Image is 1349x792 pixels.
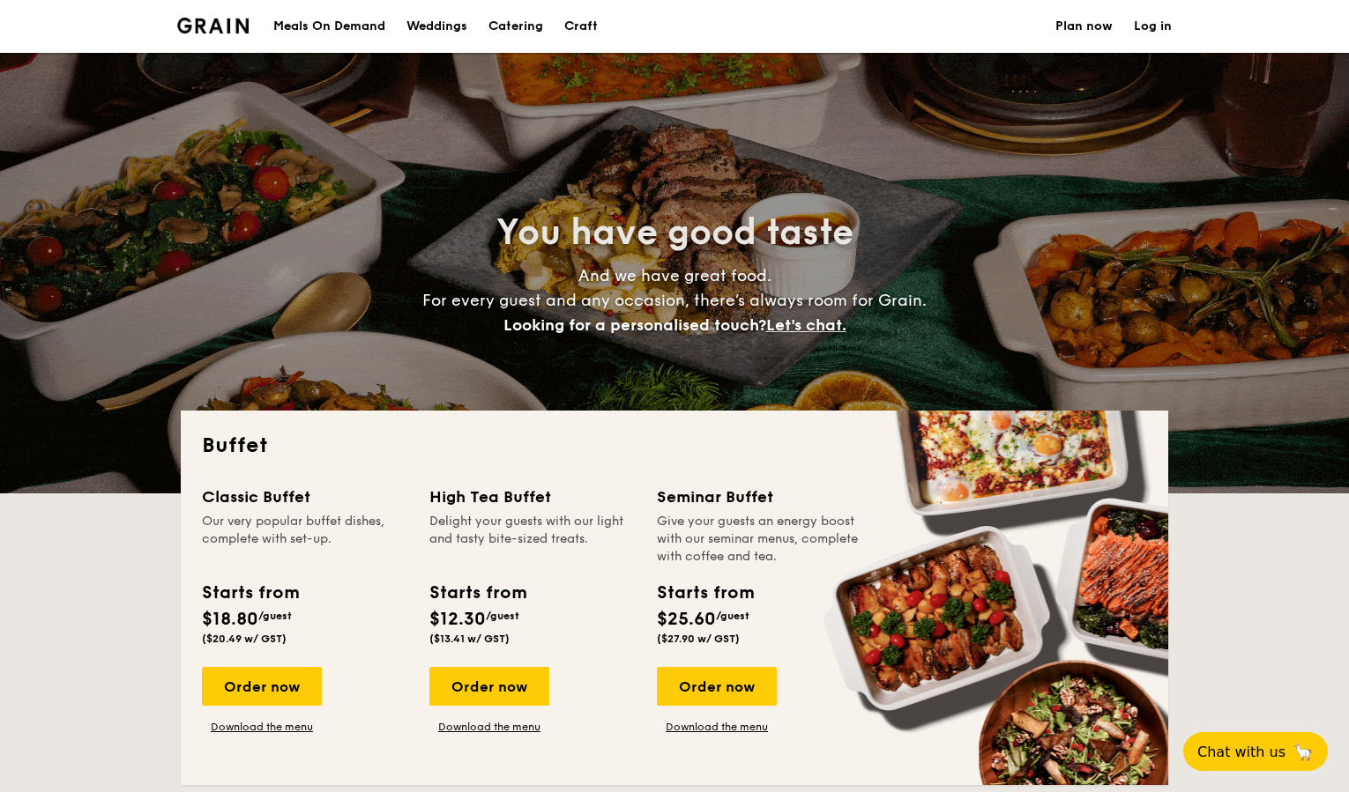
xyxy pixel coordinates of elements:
[1183,732,1328,771] button: Chat with us🦙
[657,609,716,630] span: $25.60
[716,610,749,622] span: /guest
[177,18,249,33] img: Grain
[1197,744,1286,760] span: Chat with us
[657,720,777,734] a: Download the menu
[202,633,287,645] span: ($20.49 w/ GST)
[258,610,292,622] span: /guest
[202,580,298,606] div: Starts from
[429,720,549,734] a: Download the menu
[657,580,753,606] div: Starts from
[429,513,636,566] div: Delight your guests with our light and tasty bite-sized treats.
[202,667,322,706] div: Order now
[657,633,740,645] span: ($27.90 w/ GST)
[429,633,510,645] span: ($13.41 w/ GST)
[496,211,853,254] span: You have good taste
[202,485,408,509] div: Classic Buffet
[486,610,519,622] span: /guest
[429,485,636,509] div: High Tea Buffet
[657,667,777,706] div: Order now
[766,315,846,335] span: Let's chat.
[202,720,322,734] a: Download the menu
[429,580,525,606] div: Starts from
[657,485,863,509] div: Seminar Buffet
[202,609,258,630] span: $18.80
[429,609,486,630] span: $12.30
[202,432,1147,460] h2: Buffet
[1293,742,1314,762] span: 🦙
[422,266,927,335] span: And we have great food. For every guest and any occasion, there’s always room for Grain.
[177,18,249,33] a: Logotype
[429,667,549,706] div: Order now
[657,513,863,566] div: Give your guests an energy boost with our seminar menus, complete with coffee and tea.
[503,315,766,335] span: Looking for a personalised touch?
[202,513,408,566] div: Our very popular buffet dishes, complete with set-up.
